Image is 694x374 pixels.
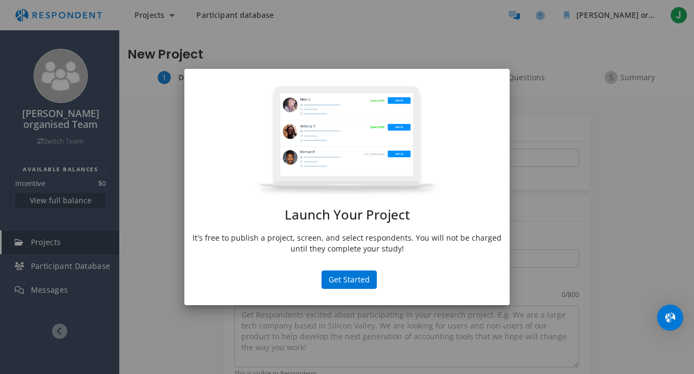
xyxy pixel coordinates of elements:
[657,305,683,331] div: Open Intercom Messenger
[254,85,440,197] img: project-modal.png
[192,208,502,222] h1: Launch Your Project
[192,233,502,254] p: It's free to publish a project, screen, and select respondents. You will not be charged until the...
[322,270,377,289] button: Get Started
[184,69,510,306] md-dialog: Launch Your ...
